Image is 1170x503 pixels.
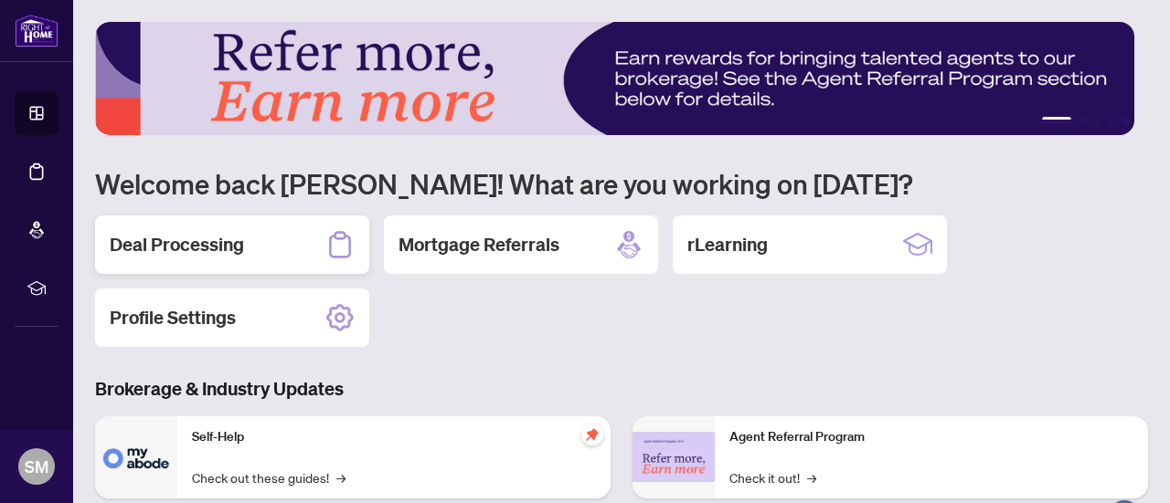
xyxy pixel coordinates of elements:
button: 3 [1093,117,1101,124]
h2: Profile Settings [110,305,236,330]
a: Check out these guides!→ [192,467,346,487]
span: SM [25,454,48,479]
h2: Mortgage Referrals [399,232,559,257]
img: logo [15,14,58,47]
p: Self-Help [192,427,596,447]
img: Self-Help [95,416,177,498]
img: Slide 0 [95,22,1134,135]
img: Agent Referral Program [633,432,715,482]
button: 2 [1079,117,1086,124]
h2: Deal Processing [110,232,244,257]
h3: Brokerage & Industry Updates [95,376,1148,402]
p: Agent Referral Program [729,427,1133,447]
button: 1 [1042,117,1071,124]
span: pushpin [581,424,603,445]
span: → [336,467,346,487]
button: 4 [1108,117,1115,124]
a: Check it out!→ [729,467,816,487]
h1: Welcome back [PERSON_NAME]! What are you working on [DATE]? [95,166,1148,201]
button: 5 [1122,117,1130,124]
span: → [807,467,816,487]
h2: rLearning [687,232,768,257]
button: Open asap [1097,439,1152,494]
